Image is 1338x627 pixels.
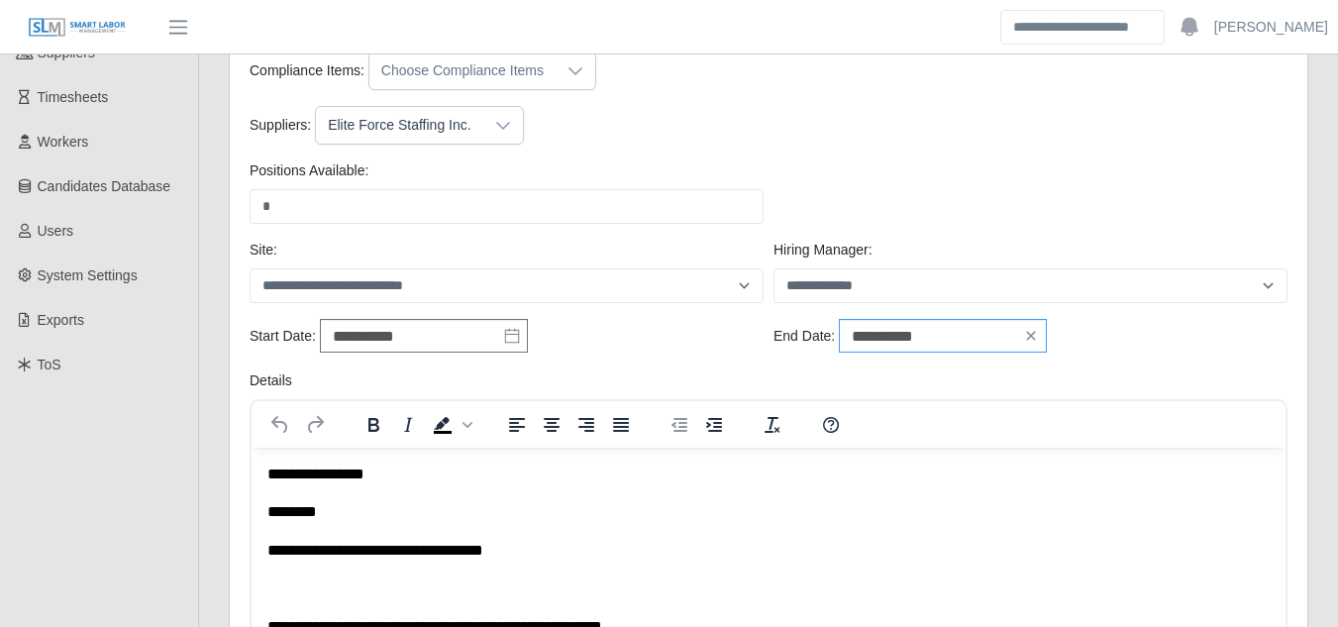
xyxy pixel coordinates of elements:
button: Decrease indent [663,411,696,439]
label: Hiring Manager: [773,240,873,261]
button: Redo [298,411,332,439]
label: Site: [250,240,277,261]
button: Align center [535,411,568,439]
label: Suppliers: [250,115,311,136]
button: Align left [500,411,534,439]
button: Clear formatting [756,411,789,439]
button: Undo [263,411,297,439]
label: Start Date: [250,326,316,347]
div: Elite Force Staffing Inc. [316,107,482,144]
label: Details [250,370,292,391]
label: Compliance Items: [250,60,364,81]
img: SLM Logo [28,17,127,39]
button: Justify [604,411,638,439]
span: ToS [38,357,61,372]
span: Workers [38,134,89,150]
button: Help [814,411,848,439]
span: Timesheets [38,89,109,105]
label: Positions Available: [250,160,368,181]
span: Users [38,223,74,239]
div: Choose Compliance Items [369,52,556,89]
div: Background color Black [426,411,475,439]
span: Candidates Database [38,178,171,194]
input: Search [1000,10,1165,45]
span: Exports [38,312,84,328]
button: Bold [357,411,390,439]
a: [PERSON_NAME] [1214,17,1328,38]
span: System Settings [38,267,138,283]
button: Increase indent [697,411,731,439]
button: Align right [569,411,603,439]
button: Italic [391,411,425,439]
label: End Date: [773,326,835,347]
